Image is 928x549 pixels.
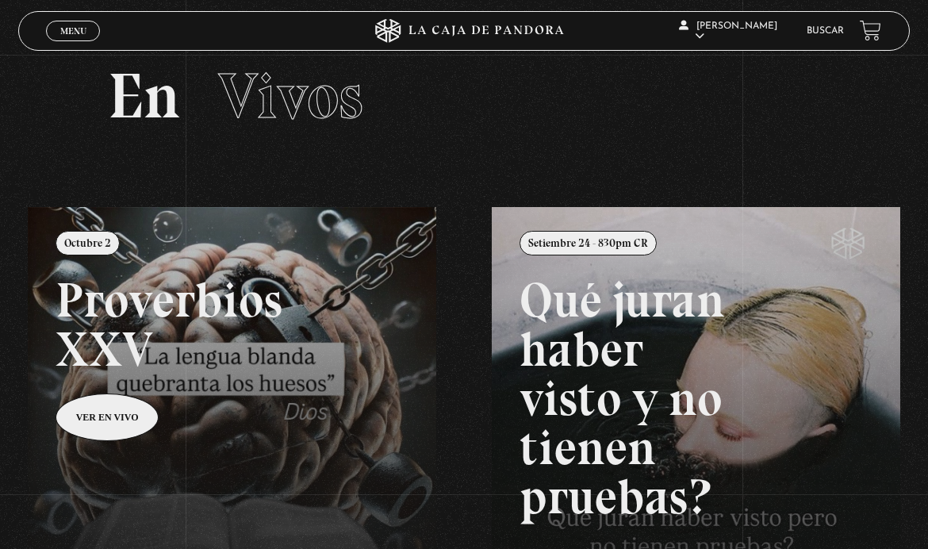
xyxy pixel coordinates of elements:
span: Vivos [218,58,363,134]
a: View your shopping cart [860,20,881,41]
a: Buscar [807,26,844,36]
h2: En [108,64,821,128]
span: Menu [60,26,86,36]
span: Cerrar [55,40,92,51]
span: [PERSON_NAME] [679,21,777,41]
